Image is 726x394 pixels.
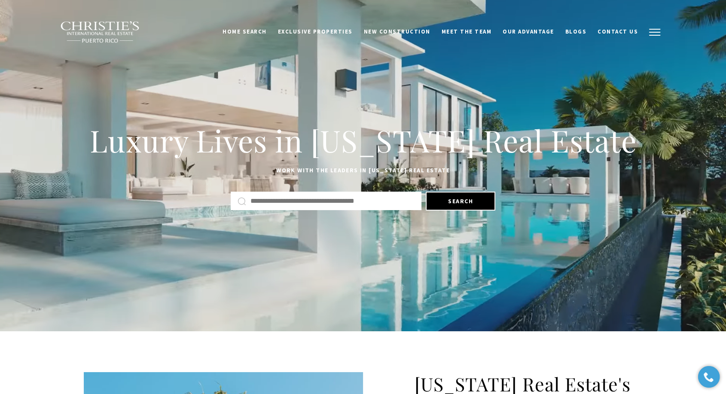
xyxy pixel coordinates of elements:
p: Work with the leaders in [US_STATE] Real Estate [84,165,642,176]
img: Christie's International Real Estate black text logo [60,21,140,43]
button: Search [426,192,495,211]
a: Home Search [217,24,272,40]
a: Exclusive Properties [272,24,358,40]
span: Blogs [565,28,587,35]
a: New Construction [358,24,436,40]
span: New Construction [364,28,430,35]
a: Our Advantage [497,24,560,40]
span: Contact Us [598,28,638,35]
a: Meet the Team [436,24,497,40]
h1: Luxury Lives in [US_STATE] Real Estate [84,122,642,159]
span: Our Advantage [503,28,554,35]
a: Blogs [560,24,592,40]
span: Exclusive Properties [278,28,353,35]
